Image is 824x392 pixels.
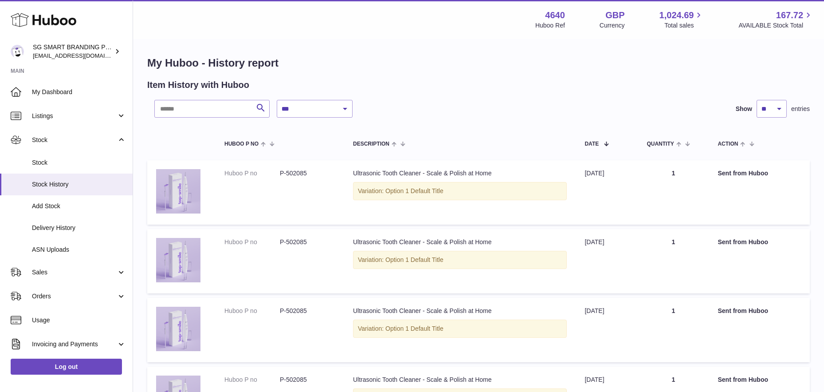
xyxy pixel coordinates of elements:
[33,43,113,60] div: SG SMART BRANDING PTE. LTD.
[280,169,335,178] dd: P-502085
[738,21,813,30] span: AVAILABLE Stock Total
[224,141,259,147] span: Huboo P no
[353,182,567,200] div: Variation: Option 1 Default Title
[32,158,126,167] span: Stock
[33,52,130,59] span: [EMAIL_ADDRESS][DOMAIN_NAME]
[638,229,709,293] td: 1
[32,112,117,120] span: Listings
[224,307,280,315] dt: Huboo P no
[659,9,694,21] span: 1,024.69
[585,141,599,147] span: Date
[32,316,126,325] span: Usage
[11,45,24,58] img: uktopsmileshipping@gmail.com
[736,105,752,113] label: Show
[32,245,126,254] span: ASN Uploads
[718,238,768,245] strong: Sent from Huboo
[647,141,674,147] span: Quantity
[156,307,200,351] img: plaqueremoverforteethbestselleruk5.png
[224,238,280,246] dt: Huboo P no
[156,169,200,214] img: plaqueremoverforteethbestselleruk5.png
[32,224,126,232] span: Delivery History
[344,298,576,362] td: Ultrasonic Tooth Cleaner - Scale & Polish at Home
[32,136,117,144] span: Stock
[664,21,704,30] span: Total sales
[535,21,565,30] div: Huboo Ref
[344,160,576,225] td: Ultrasonic Tooth Cleaner - Scale & Polish at Home
[576,229,638,293] td: [DATE]
[353,141,389,147] span: Description
[280,376,335,384] dd: P-502085
[32,340,117,348] span: Invoicing and Payments
[353,251,567,269] div: Variation: Option 1 Default Title
[11,359,122,375] a: Log out
[353,320,567,338] div: Variation: Option 1 Default Title
[280,307,335,315] dd: P-502085
[147,79,249,91] h2: Item History with Huboo
[600,21,625,30] div: Currency
[32,268,117,277] span: Sales
[224,169,280,178] dt: Huboo P no
[738,9,813,30] a: 167.72 AVAILABLE Stock Total
[718,376,768,383] strong: Sent from Huboo
[718,141,738,147] span: Action
[576,298,638,362] td: [DATE]
[545,9,565,21] strong: 4640
[32,202,126,210] span: Add Stock
[718,170,768,177] strong: Sent from Huboo
[344,229,576,293] td: Ultrasonic Tooth Cleaner - Scale & Polish at Home
[280,238,335,246] dd: P-502085
[605,9,624,21] strong: GBP
[659,9,704,30] a: 1,024.69 Total sales
[638,298,709,362] td: 1
[224,376,280,384] dt: Huboo P no
[156,238,200,282] img: plaqueremoverforteethbestselleruk5.png
[776,9,803,21] span: 167.72
[576,160,638,225] td: [DATE]
[32,180,126,189] span: Stock History
[638,160,709,225] td: 1
[32,292,117,301] span: Orders
[32,88,126,96] span: My Dashboard
[147,56,810,70] h1: My Huboo - History report
[791,105,810,113] span: entries
[718,307,768,314] strong: Sent from Huboo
